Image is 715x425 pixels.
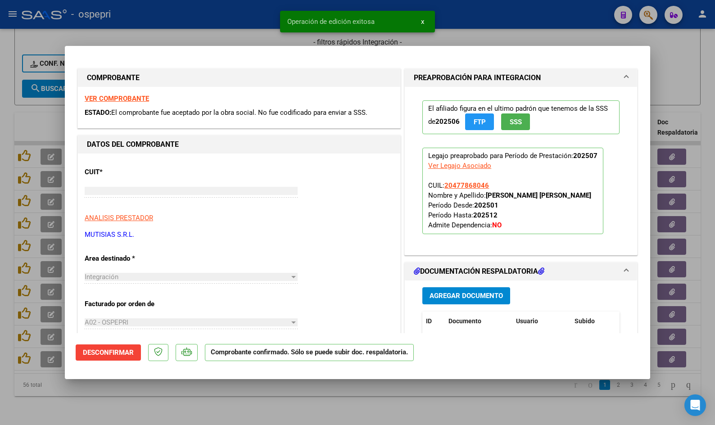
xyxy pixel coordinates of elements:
[430,292,503,300] span: Agregar Documento
[85,299,177,309] p: Facturado por orden de
[428,161,491,171] div: Ver Legajo Asociado
[85,318,128,326] span: A02 - OSPEPRI
[85,109,111,117] span: ESTADO:
[465,113,494,130] button: FTP
[85,214,153,222] span: ANALISIS PRESTADOR
[501,113,530,130] button: SSS
[287,17,375,26] span: Operación de edición exitosa
[492,221,502,229] strong: NO
[85,95,149,103] a: VER COMPROBANTE
[85,230,394,240] p: MUTISIAS S.R.L.
[444,181,489,190] span: 20477868046
[422,287,510,304] button: Agregar Documento
[616,312,661,331] datatable-header-cell: Acción
[448,317,481,325] span: Documento
[573,152,597,160] strong: 202507
[414,266,544,277] h1: DOCUMENTACIÓN RESPALDATORIA
[87,73,140,82] strong: COMPROBANTE
[85,167,177,177] p: CUIT
[405,69,637,87] mat-expansion-panel-header: PREAPROBACIÓN PARA INTEGRACION
[428,181,591,229] span: CUIL: Nombre y Apellido: Período Desde: Período Hasta: Admite Dependencia:
[516,317,538,325] span: Usuario
[575,317,595,325] span: Subido
[421,18,424,26] span: x
[87,140,179,149] strong: DATOS DEL COMPROBANTE
[445,312,512,331] datatable-header-cell: Documento
[205,344,414,362] p: Comprobante confirmado. Sólo se puede subir doc. respaldatoria.
[422,100,620,134] p: El afiliado figura en el ultimo padrón que tenemos de la SSS de
[512,312,571,331] datatable-header-cell: Usuario
[405,87,637,255] div: PREAPROBACIÓN PARA INTEGRACION
[426,317,432,325] span: ID
[474,118,486,126] span: FTP
[422,312,445,331] datatable-header-cell: ID
[111,109,367,117] span: El comprobante fue aceptado por la obra social. No fue codificado para enviar a SSS.
[414,14,431,30] button: x
[474,201,498,209] strong: 202501
[486,191,591,199] strong: [PERSON_NAME] [PERSON_NAME]
[684,394,706,416] div: Open Intercom Messenger
[571,312,616,331] datatable-header-cell: Subido
[473,211,498,219] strong: 202512
[435,118,460,126] strong: 202506
[83,348,134,357] span: Desconfirmar
[85,253,177,264] p: Area destinado *
[510,118,522,126] span: SSS
[76,344,141,361] button: Desconfirmar
[85,273,118,281] span: Integración
[422,148,603,234] p: Legajo preaprobado para Período de Prestación:
[405,262,637,280] mat-expansion-panel-header: DOCUMENTACIÓN RESPALDATORIA
[414,72,541,83] h1: PREAPROBACIÓN PARA INTEGRACION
